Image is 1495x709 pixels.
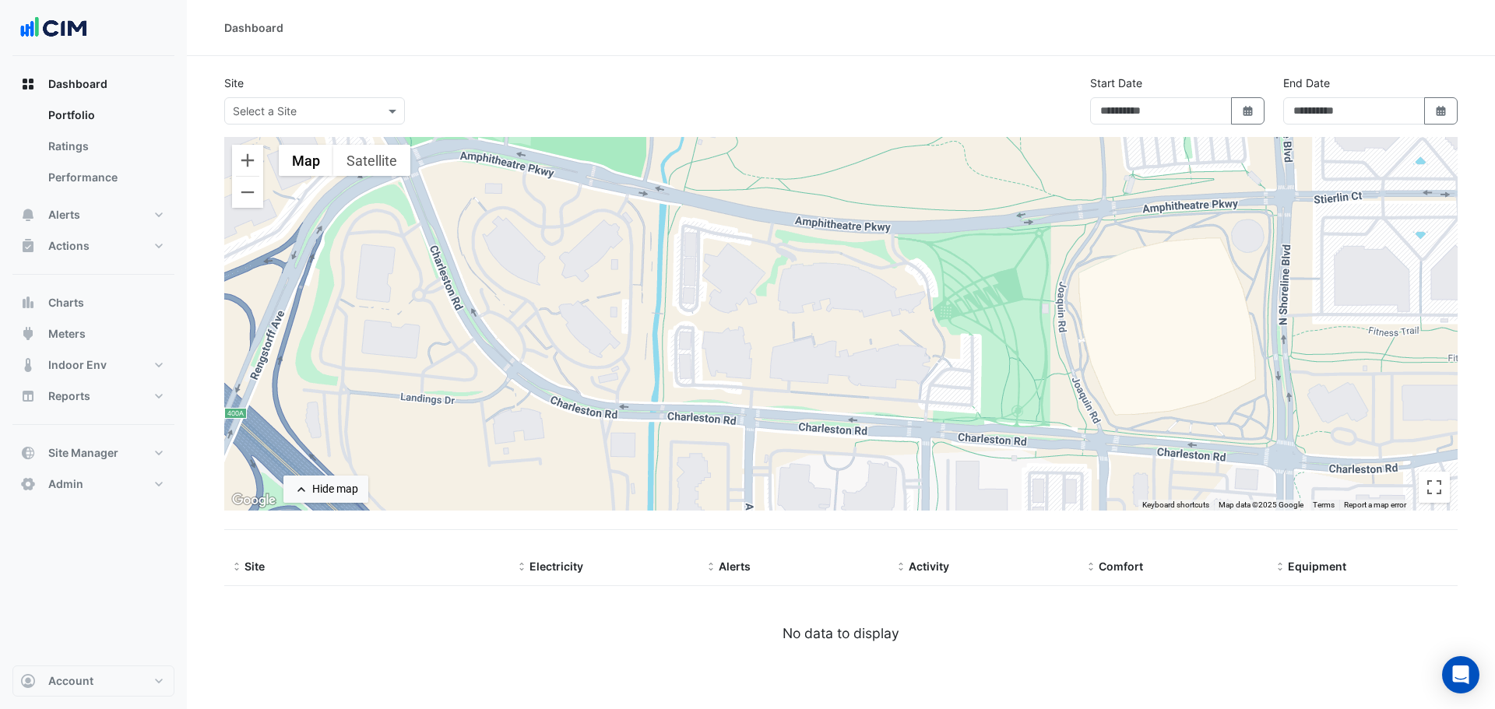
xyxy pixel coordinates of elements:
button: Hide map [283,476,368,503]
a: Ratings [36,131,174,162]
fa-icon: Select Date [1434,104,1448,118]
button: Actions [12,230,174,261]
span: Indoor Env [48,357,107,373]
button: Show satellite imagery [333,145,410,176]
button: Site Manager [12,437,174,469]
app-icon: Actions [20,238,36,254]
app-icon: Site Manager [20,445,36,461]
span: Dashboard [48,76,107,92]
button: Toggle fullscreen view [1419,472,1450,503]
button: Dashboard [12,68,174,100]
button: Account [12,665,174,697]
span: Account [48,673,93,689]
app-icon: Reports [20,388,36,404]
label: Site [224,75,244,91]
span: Reports [48,388,90,404]
button: Alerts [12,199,174,230]
span: Meters [48,326,86,342]
span: Site [244,560,265,573]
img: Company Logo [19,12,89,44]
app-icon: Charts [20,295,36,311]
button: Reports [12,381,174,412]
a: Performance [36,162,174,193]
div: Hide map [312,481,358,497]
span: Electricity [529,560,583,573]
span: Map data ©2025 Google [1219,500,1303,509]
app-icon: Alerts [20,207,36,223]
a: Terms (opens in new tab) [1313,500,1335,509]
span: Charts [48,295,84,311]
button: Keyboard shortcuts [1142,500,1209,511]
a: Portfolio [36,100,174,131]
button: Charts [12,287,174,318]
button: Indoor Env [12,349,174,381]
div: Open Intercom Messenger [1442,656,1479,693]
label: Start Date [1090,75,1142,91]
app-icon: Indoor Env [20,357,36,373]
span: Admin [48,476,83,492]
div: No data to display [224,623,1458,644]
label: End Date [1283,75,1330,91]
img: Google [228,490,280,511]
span: Alerts [719,560,751,573]
button: Admin [12,469,174,500]
span: Alerts [48,207,80,223]
app-icon: Admin [20,476,36,492]
div: Dashboard [224,19,283,36]
span: Activity [909,560,949,573]
span: Actions [48,238,90,254]
app-icon: Dashboard [20,76,36,92]
a: Open this area in Google Maps (opens a new window) [228,490,280,511]
a: Report a map error [1344,500,1406,509]
span: Comfort [1099,560,1143,573]
button: Meters [12,318,174,349]
div: Dashboard [12,100,174,199]
app-icon: Meters [20,326,36,342]
fa-icon: Select Date [1241,104,1255,118]
button: Zoom in [232,145,263,176]
button: Zoom out [232,177,263,208]
span: Site Manager [48,445,118,461]
span: Equipment [1288,560,1346,573]
button: Show street map [279,145,333,176]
